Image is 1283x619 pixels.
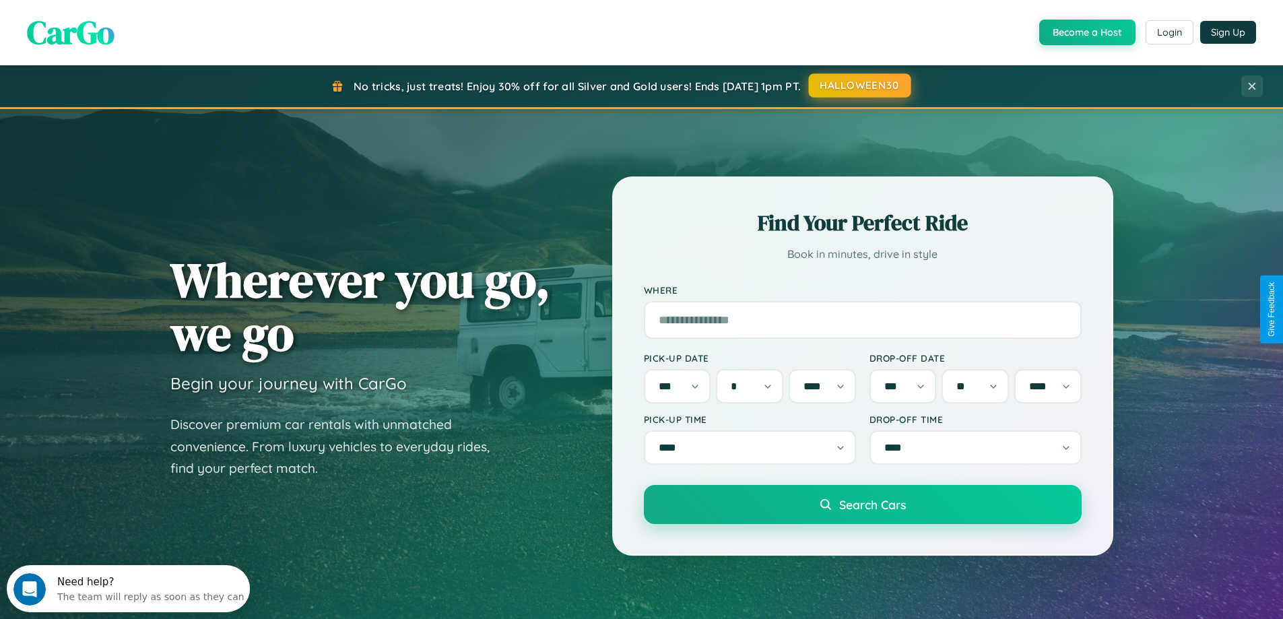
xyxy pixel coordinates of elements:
[1267,282,1276,337] div: Give Feedback
[869,352,1082,364] label: Drop-off Date
[644,414,856,425] label: Pick-up Time
[1146,20,1193,44] button: Login
[644,245,1082,264] p: Book in minutes, drive in style
[644,284,1082,296] label: Where
[839,497,906,512] span: Search Cars
[1039,20,1136,45] button: Become a Host
[5,5,251,42] div: Open Intercom Messenger
[869,414,1082,425] label: Drop-off Time
[170,414,507,480] p: Discover premium car rentals with unmatched convenience. From luxury vehicles to everyday rides, ...
[354,79,801,93] span: No tricks, just treats! Enjoy 30% off for all Silver and Gold users! Ends [DATE] 1pm PT.
[1200,21,1256,44] button: Sign Up
[51,11,238,22] div: Need help?
[644,208,1082,238] h2: Find Your Perfect Ride
[644,352,856,364] label: Pick-up Date
[170,253,550,360] h1: Wherever you go, we go
[170,373,407,393] h3: Begin your journey with CarGo
[27,10,114,55] span: CarGo
[13,573,46,606] iframe: Intercom live chat
[51,22,238,36] div: The team will reply as soon as they can
[7,565,250,612] iframe: Intercom live chat discovery launcher
[809,73,911,98] button: HALLOWEEN30
[644,485,1082,524] button: Search Cars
